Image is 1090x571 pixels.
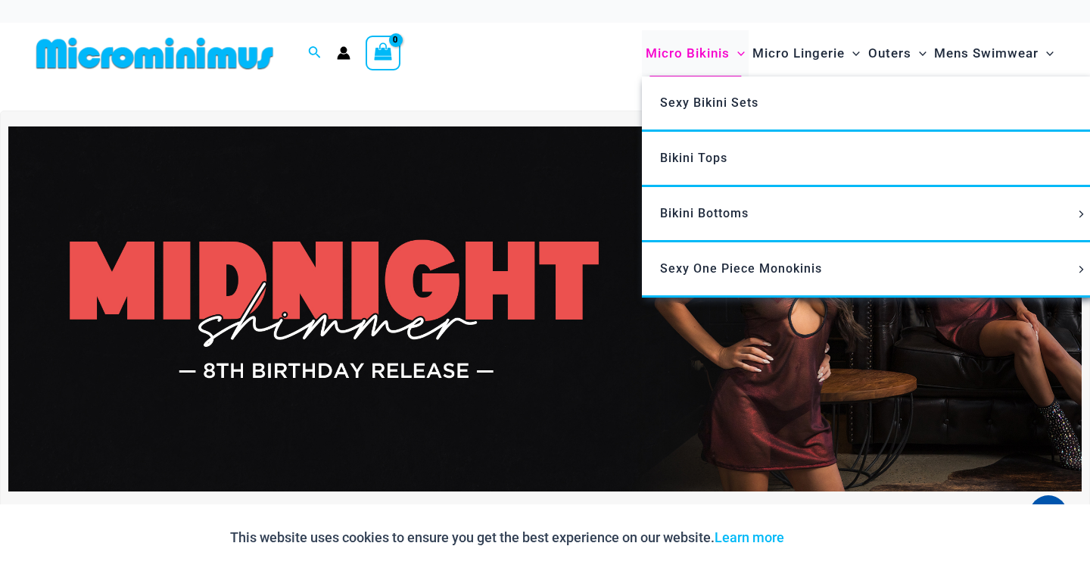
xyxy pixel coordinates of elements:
[642,30,749,76] a: Micro BikinisMenu ToggleMenu Toggle
[911,34,926,73] span: Menu Toggle
[796,520,860,556] button: Accept
[660,95,758,110] span: Sexy Bikini Sets
[660,206,749,220] span: Bikini Bottoms
[930,30,1057,76] a: Mens SwimwearMenu ToggleMenu Toggle
[752,34,845,73] span: Micro Lingerie
[646,34,730,73] span: Micro Bikinis
[660,151,727,165] span: Bikini Tops
[660,261,822,276] span: Sexy One Piece Monokinis
[934,34,1039,73] span: Mens Swimwear
[730,34,745,73] span: Menu Toggle
[845,34,860,73] span: Menu Toggle
[1073,211,1090,218] span: Menu Toggle
[864,30,930,76] a: OutersMenu ToggleMenu Toggle
[8,126,1082,491] img: Midnight Shimmer Red Dress
[230,526,784,549] p: This website uses cookies to ensure you get the best experience on our website.
[1039,34,1054,73] span: Menu Toggle
[868,34,911,73] span: Outers
[337,46,350,60] a: Account icon link
[715,529,784,545] a: Learn more
[749,30,864,76] a: Micro LingerieMenu ToggleMenu Toggle
[1073,266,1090,273] span: Menu Toggle
[640,28,1060,79] nav: Site Navigation
[366,36,400,70] a: View Shopping Cart, empty
[30,36,279,70] img: MM SHOP LOGO FLAT
[308,44,322,63] a: Search icon link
